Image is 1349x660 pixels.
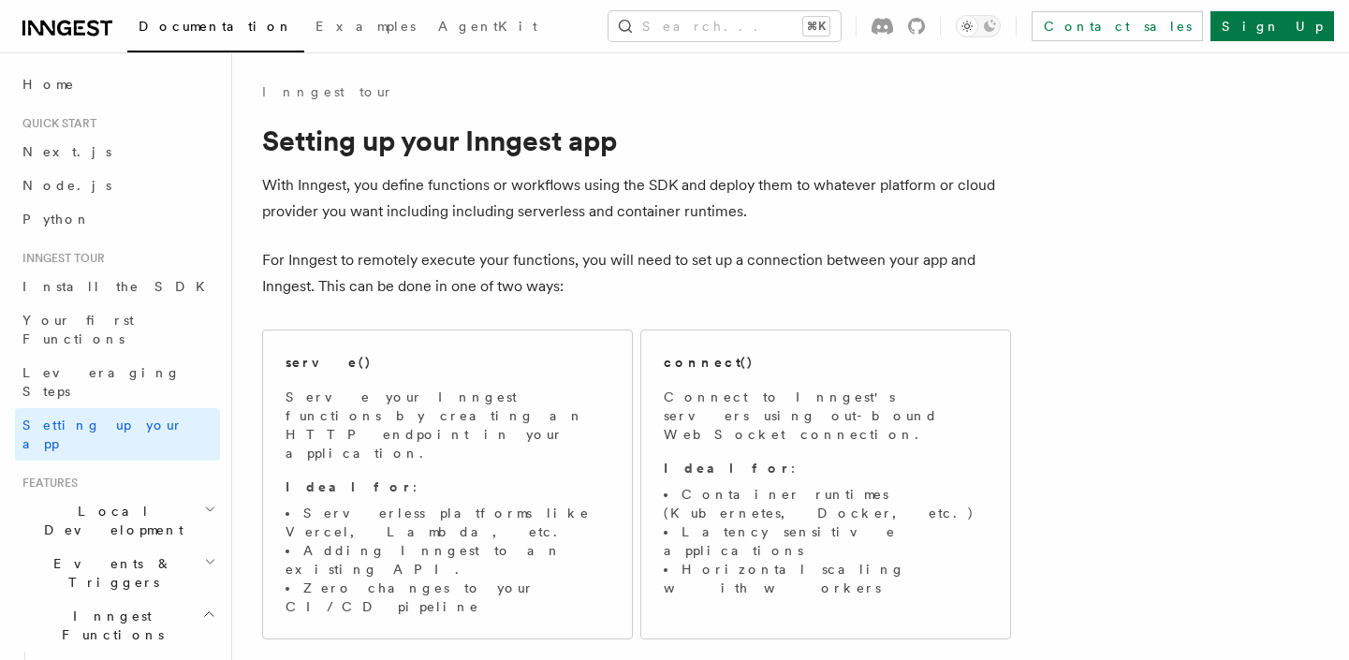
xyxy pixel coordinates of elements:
button: Toggle dark mode [956,15,1001,37]
li: Latency sensitive applications [664,522,988,560]
span: Setting up your app [22,418,183,451]
li: Zero changes to your CI/CD pipeline [286,579,609,616]
a: Home [15,67,220,101]
p: With Inngest, you define functions or workflows using the SDK and deploy them to whatever platfor... [262,172,1011,225]
span: Node.js [22,178,111,193]
span: Local Development [15,502,204,539]
li: Horizontal scaling with workers [664,560,988,597]
span: Install the SDK [22,279,216,294]
p: : [286,477,609,496]
span: Documentation [139,19,293,34]
span: Quick start [15,116,96,131]
h2: connect() [664,353,754,372]
span: Python [22,212,91,227]
button: Local Development [15,494,220,547]
span: Home [22,75,75,94]
p: For Inngest to remotely execute your functions, you will need to set up a connection between your... [262,247,1011,300]
a: Leveraging Steps [15,356,220,408]
h1: Setting up your Inngest app [262,124,1011,157]
span: Next.js [22,144,111,159]
a: Inngest tour [262,82,393,101]
kbd: ⌘K [803,17,829,36]
p: : [664,459,988,477]
a: Examples [304,6,427,51]
span: Inngest tour [15,251,105,266]
button: Inngest Functions [15,599,220,652]
a: Install the SDK [15,270,220,303]
a: serve()Serve your Inngest functions by creating an HTTP endpoint in your application.Ideal for:Se... [262,330,633,639]
li: Adding Inngest to an existing API. [286,541,609,579]
a: connect()Connect to Inngest's servers using out-bound WebSocket connection.Ideal for:Container ru... [640,330,1011,639]
a: Next.js [15,135,220,169]
span: Features [15,476,78,491]
h2: serve() [286,353,372,372]
a: Node.js [15,169,220,202]
span: Events & Triggers [15,554,204,592]
span: Inngest Functions [15,607,202,644]
a: Documentation [127,6,304,52]
a: Setting up your app [15,408,220,461]
button: Events & Triggers [15,547,220,599]
li: Container runtimes (Kubernetes, Docker, etc.) [664,485,988,522]
span: Leveraging Steps [22,365,181,399]
strong: Ideal for [286,479,413,494]
a: Python [15,202,220,236]
a: Contact sales [1032,11,1203,41]
a: Sign Up [1210,11,1334,41]
span: Examples [315,19,416,34]
a: AgentKit [427,6,549,51]
button: Search...⌘K [609,11,841,41]
li: Serverless platforms like Vercel, Lambda, etc. [286,504,609,541]
p: Serve your Inngest functions by creating an HTTP endpoint in your application. [286,388,609,462]
strong: Ideal for [664,461,791,476]
p: Connect to Inngest's servers using out-bound WebSocket connection. [664,388,988,444]
span: AgentKit [438,19,537,34]
a: Your first Functions [15,303,220,356]
span: Your first Functions [22,313,134,346]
